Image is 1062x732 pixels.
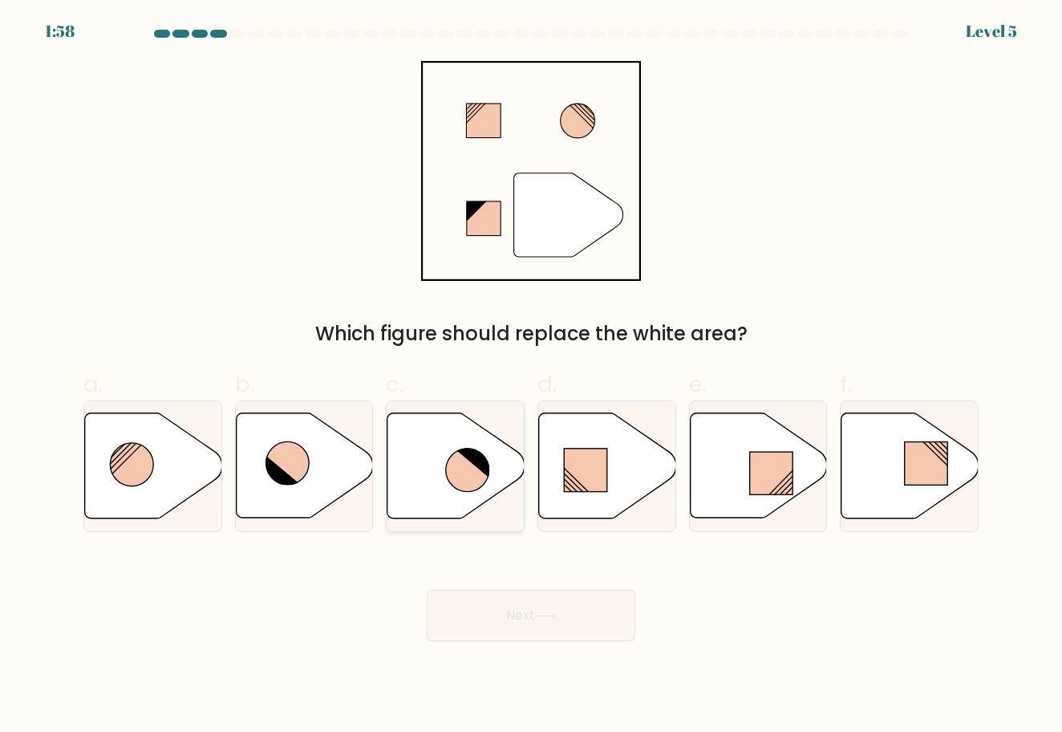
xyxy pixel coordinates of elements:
[966,19,1017,43] div: Level 5
[840,368,851,400] span: f.
[537,368,557,400] span: d.
[427,590,635,641] button: Next
[235,368,254,400] span: b.
[386,368,403,400] span: c.
[514,173,623,257] g: "
[689,368,707,400] span: e.
[83,368,103,400] span: a.
[45,19,75,43] div: 1:58
[93,319,969,348] div: Which figure should replace the white area?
